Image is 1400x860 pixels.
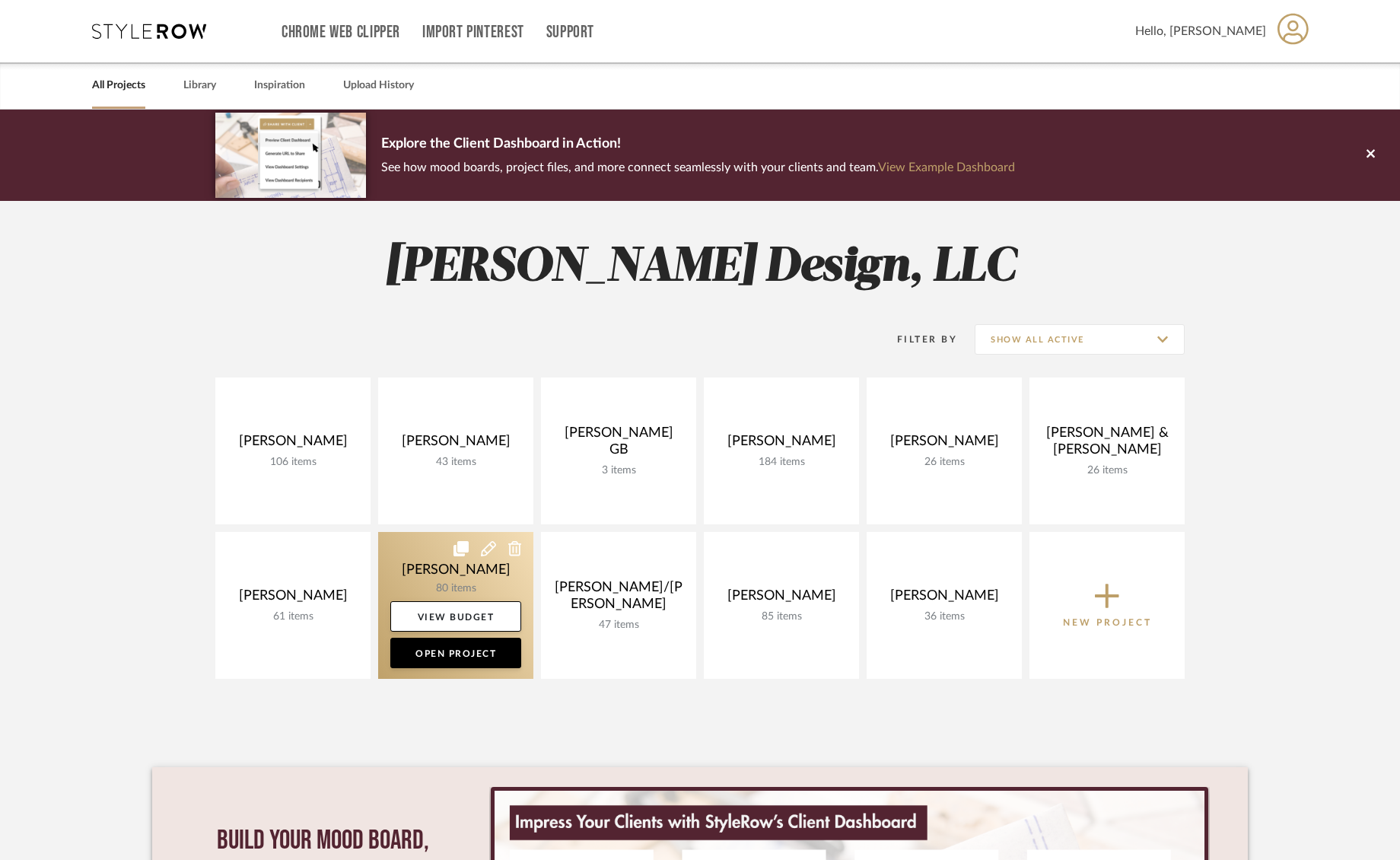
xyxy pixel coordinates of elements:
div: [PERSON_NAME] [716,588,847,610]
div: [PERSON_NAME] & [PERSON_NAME] [1042,425,1172,464]
div: 106 items [228,456,358,469]
div: 26 items [879,456,1010,469]
a: All Projects [92,75,145,96]
p: New Project [1063,615,1152,630]
a: Inspiration [254,75,305,96]
span: Hello, [PERSON_NAME] [1135,22,1266,40]
a: Import Pinterest [422,26,524,39]
div: 47 items [553,619,684,632]
div: 184 items [716,456,847,469]
a: Open Project [390,638,521,668]
p: Explore the Client Dashboard in Action! [381,132,1015,157]
div: 43 items [390,456,521,469]
div: [PERSON_NAME] [228,433,358,456]
div: 36 items [879,610,1010,623]
h2: [PERSON_NAME] Design, LLC [152,239,1248,296]
div: Filter By [877,332,957,347]
div: [PERSON_NAME] [879,588,1010,610]
div: 3 items [553,464,684,477]
div: 26 items [1042,464,1172,477]
div: [PERSON_NAME] [228,588,358,610]
div: [PERSON_NAME] [716,433,847,456]
a: Support [546,26,594,39]
div: 85 items [716,610,847,623]
div: [PERSON_NAME] [390,433,521,456]
div: 61 items [228,610,358,623]
a: Chrome Web Clipper [282,26,400,39]
a: View Example Dashboard [878,161,1015,174]
a: Upload History [343,75,414,96]
button: New Project [1029,532,1185,679]
div: [PERSON_NAME] GB [553,425,684,464]
div: [PERSON_NAME]/[PERSON_NAME] [553,579,684,619]
p: See how mood boards, project files, and more connect seamlessly with your clients and team. [381,157,1015,178]
a: View Budget [390,601,521,632]
a: Library [183,75,216,96]
div: [PERSON_NAME] [879,433,1010,456]
img: d5d033c5-7b12-40c2-a960-1ecee1989c38.png [215,113,366,197]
